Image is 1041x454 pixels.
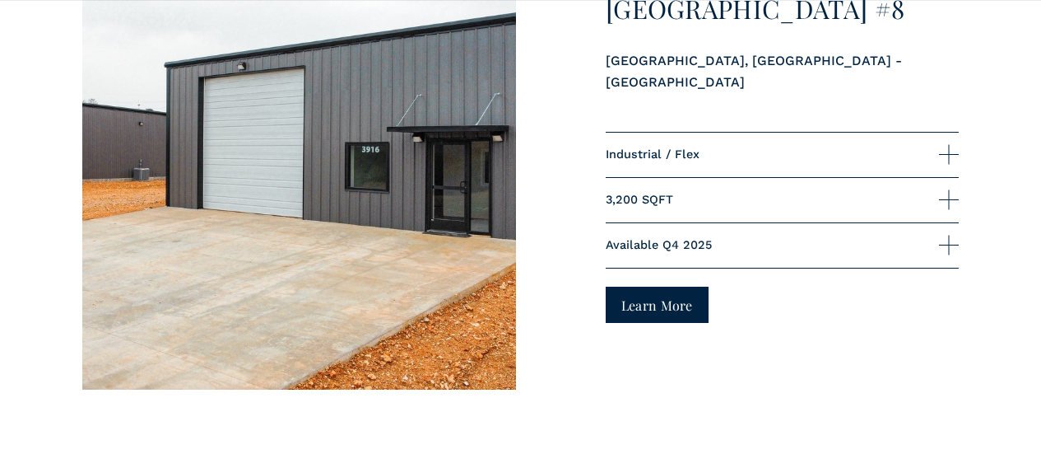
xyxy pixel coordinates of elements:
button: 3,200 SQFT [606,178,960,222]
button: Available Q4 2025 [606,223,960,268]
a: Learn More [606,287,709,322]
button: Industrial / Flex [606,133,960,177]
span: Industrial / Flex [606,147,940,161]
p: [GEOGRAPHIC_DATA], [GEOGRAPHIC_DATA] - [GEOGRAPHIC_DATA] [606,50,960,92]
span: Available Q4 2025 [606,238,940,252]
span: 3,200 SQFT [606,193,940,207]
